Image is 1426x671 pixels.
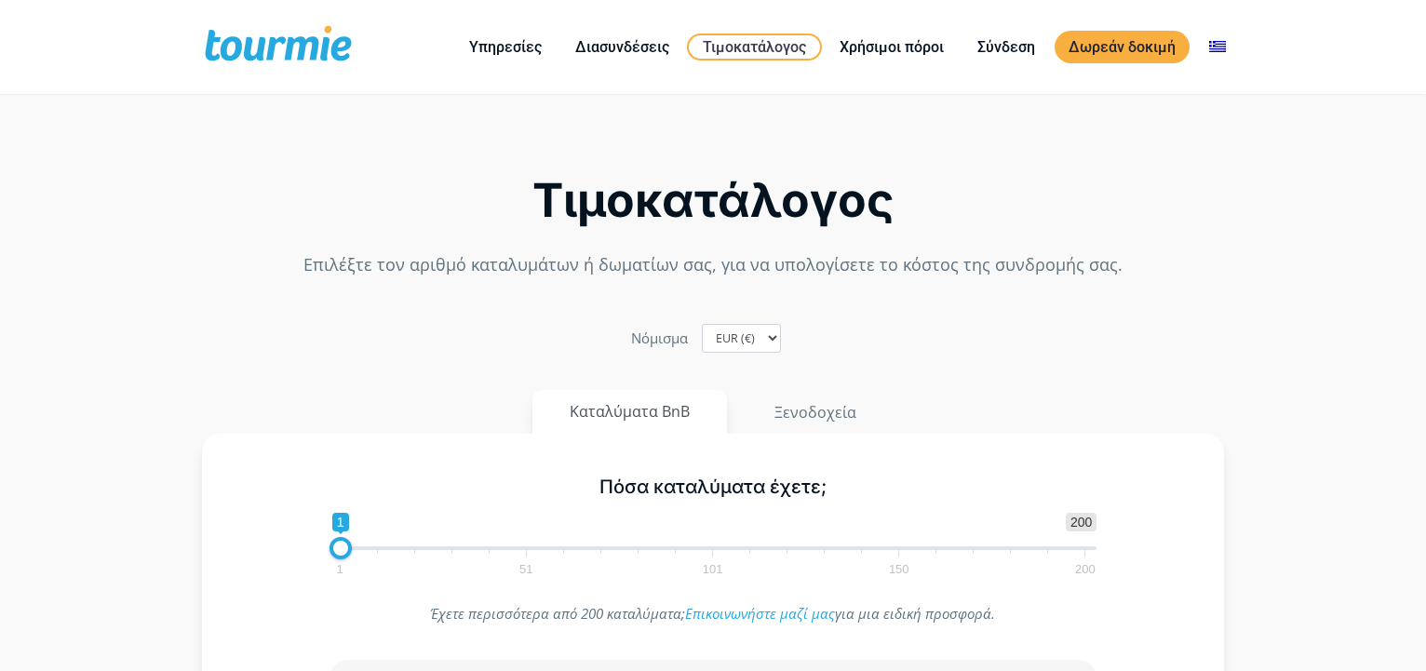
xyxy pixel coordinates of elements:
a: Σύνδεση [963,35,1049,59]
p: Επιλέξτε τον αριθμό καταλυμάτων ή δωματίων σας, για να υπολογίσετε το κόστος της συνδρομής σας. [202,252,1224,277]
h5: Πόσα καταλύματα έχετε; [330,476,1097,499]
span: 200 [1072,565,1098,573]
a: Υπηρεσίες [455,35,556,59]
span: 101 [700,565,726,573]
button: Καταλύματα BnB [532,390,727,434]
a: Δωρεάν δοκιμή [1055,31,1190,63]
a: Αλλαγή σε [1195,35,1240,59]
a: Επικοινωνήστε μαζί μας [685,604,835,623]
span: 200 [1066,513,1096,531]
span: 1 [333,565,345,573]
span: 150 [886,565,912,573]
label: Nόμισμα [631,326,688,351]
a: Διασυνδέσεις [561,35,683,59]
a: Χρήσιμοι πόροι [826,35,958,59]
span: 1 [332,513,349,531]
a: Τιμοκατάλογος [687,34,822,60]
p: Έχετε περισσότερα από 200 καταλύματα; για μια ειδική προσφορά. [330,601,1097,626]
span: 51 [517,565,535,573]
button: Ξενοδοχεία [736,390,895,435]
h2: Τιμοκατάλογος [202,179,1224,222]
